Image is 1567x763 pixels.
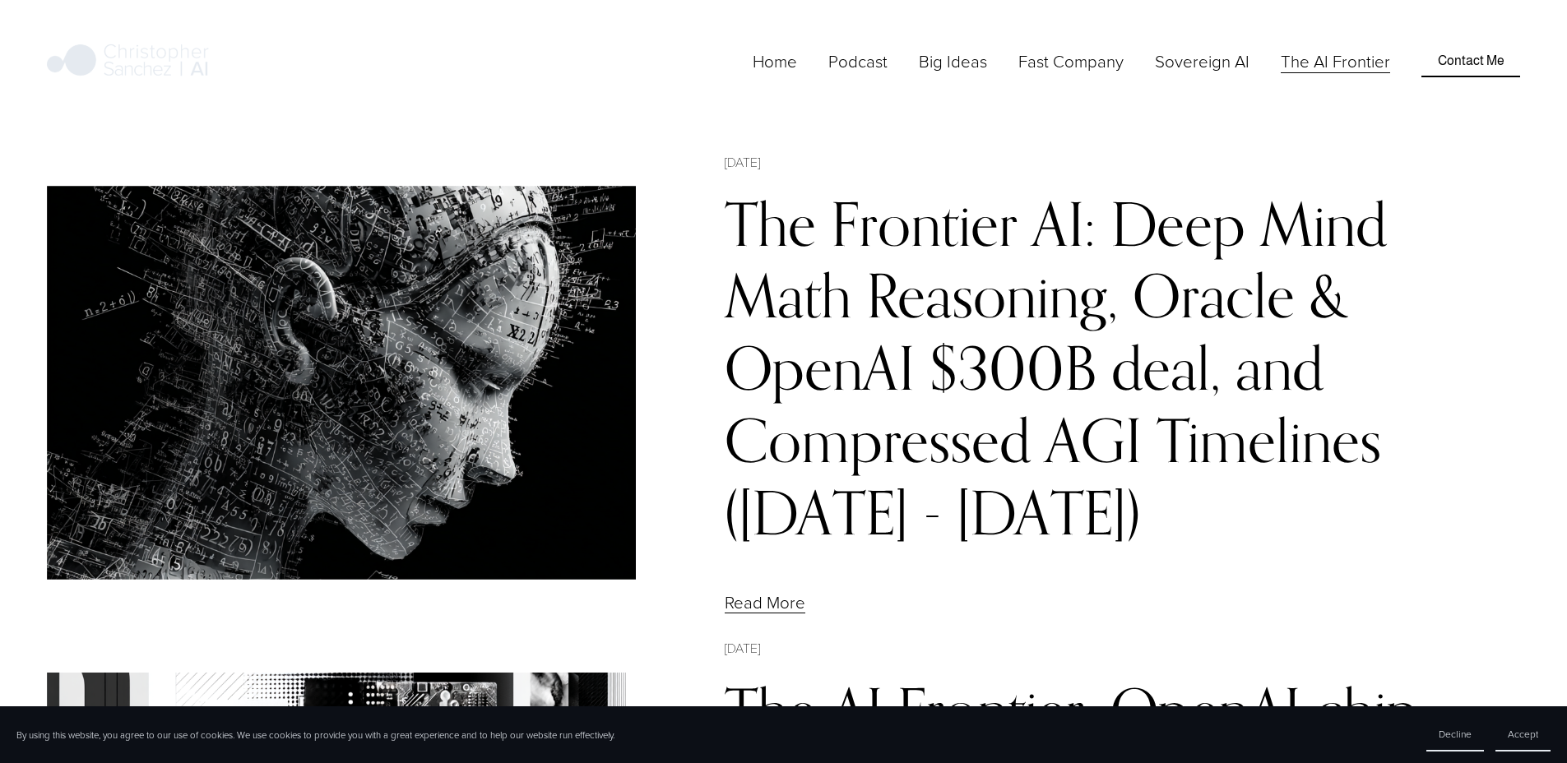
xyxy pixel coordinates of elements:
[919,48,987,75] a: folder dropdown
[919,49,987,73] span: Big Ideas
[1155,48,1249,75] a: Sovereign AI
[1508,727,1538,741] span: Accept
[725,187,1387,548] a: The Frontier AI: Deep Mind Math Reasoning, Oracle & OpenAI $300B deal, and Compressed AGI Timelin...
[16,728,614,742] p: By using this website, you agree to our use of cookies. We use cookies to provide you with a grea...
[1018,48,1124,75] a: folder dropdown
[1018,49,1124,73] span: Fast Company
[47,41,209,82] img: Christopher Sanchez | AI
[1439,727,1472,741] span: Decline
[828,48,888,75] a: Podcast
[1421,45,1519,76] a: Contact Me
[1426,718,1484,751] button: Decline
[47,186,636,580] img: The Frontier AI: Deep Mind Math Reasoning, Oracle &amp; OpenAI $300B deal, and Compressed AGI Tim...
[1495,718,1551,751] button: Accept
[725,638,760,658] time: [DATE]
[725,590,805,614] a: Read More
[753,48,797,75] a: Home
[1281,48,1390,75] a: The AI Frontier
[725,152,760,172] time: [DATE]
